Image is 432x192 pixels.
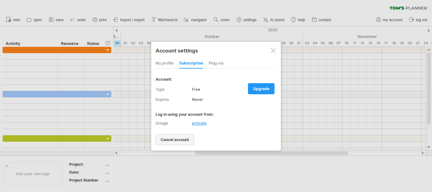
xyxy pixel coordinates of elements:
span: expires [156,97,169,102]
div: subscription [179,59,203,69]
span: upgrade [253,86,269,91]
a: cancel account [156,134,194,145]
div: Account settings [156,45,276,56]
span: cancel account [161,137,189,142]
a: upgrade [248,83,275,94]
div: my profile [156,59,174,69]
div: Plug-ins [209,59,224,69]
div: activate [192,121,207,126]
div: Google [156,121,276,126]
div: log in using your account from: [156,112,276,117]
div: never [192,95,276,105]
label: type [156,84,192,95]
div: account: [156,77,276,82]
div: Free [192,84,276,95]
